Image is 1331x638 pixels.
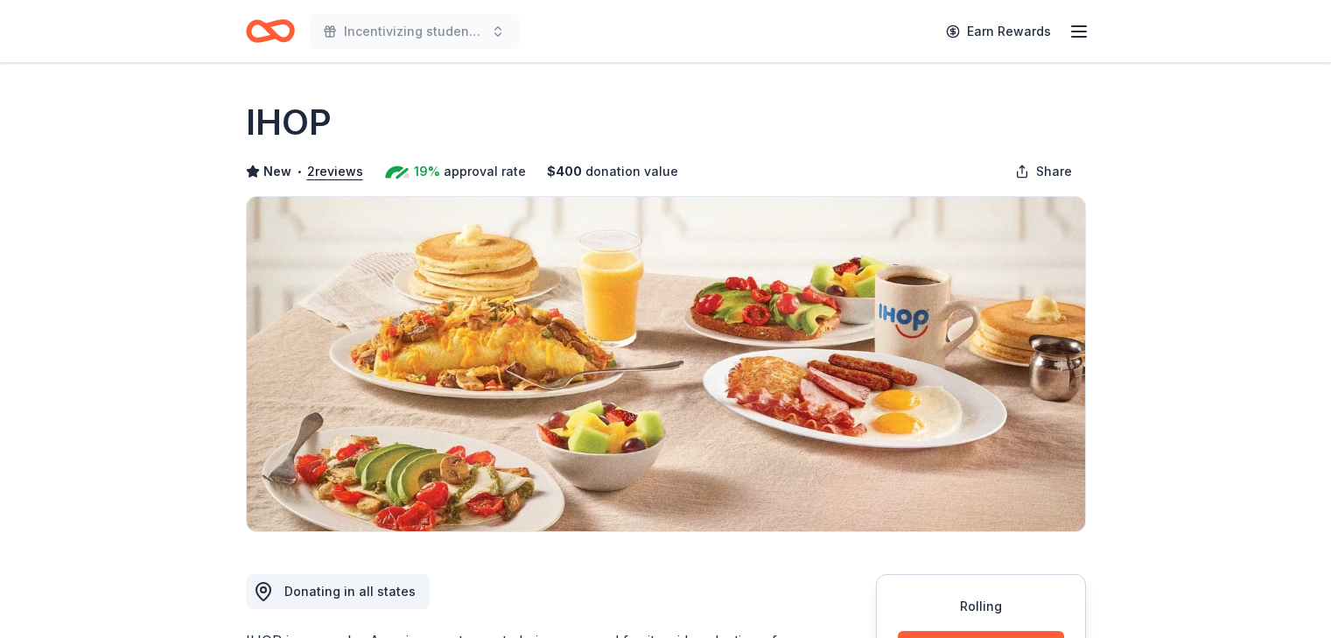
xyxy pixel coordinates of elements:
[296,165,302,179] span: •
[344,21,484,42] span: Incentivizing students Performance, Attendance and Behavior
[414,161,440,182] span: 19%
[263,161,291,182] span: New
[935,16,1061,47] a: Earn Rewards
[547,161,582,182] span: $ 400
[585,161,678,182] span: donation value
[898,596,1064,617] div: Rolling
[309,14,519,49] button: Incentivizing students Performance, Attendance and Behavior
[247,197,1085,531] img: Image for IHOP
[444,161,526,182] span: approval rate
[1036,161,1072,182] span: Share
[307,161,363,182] button: 2reviews
[246,98,332,147] h1: IHOP
[284,584,416,599] span: Donating in all states
[246,11,295,52] a: Home
[1001,154,1086,189] button: Share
